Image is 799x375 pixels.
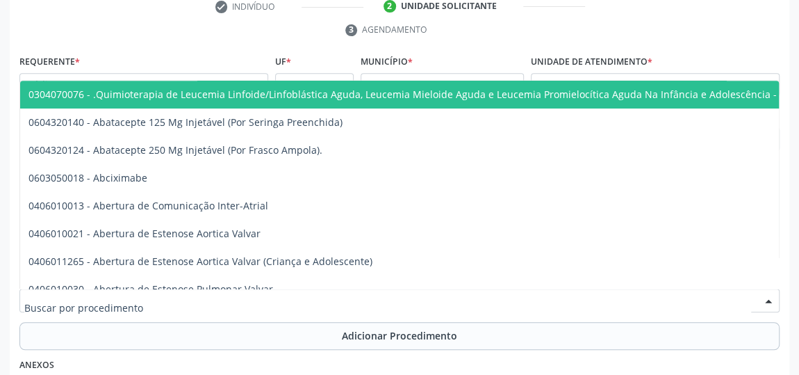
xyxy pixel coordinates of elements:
[365,78,495,92] span: [PERSON_NAME]
[19,322,780,350] button: Adicionar Procedimento
[531,51,652,73] label: Unidade de atendimento
[28,282,273,296] span: 0406010030 - Abertura de Estenose Pulmonar Valvar
[28,255,372,268] span: 0406011265 - Abertura de Estenose Aortica Valvar (Criança e Adolescente)
[342,328,457,343] span: Adicionar Procedimento
[28,199,268,212] span: 0406010013 - Abertura de Comunicação Inter-Atrial
[536,78,751,92] span: Unidade de Saude da Familia [PERSON_NAME]
[361,51,413,73] label: Município
[275,51,291,73] label: UF
[28,171,147,184] span: 0603050018 - Abciximabe
[280,78,325,92] span: AL
[28,143,322,157] span: 0604320124 - Abatacepte 250 Mg Injetável (Por Frasco Ampola).
[28,227,261,240] span: 0406010021 - Abertura de Estenose Aortica Valvar
[24,78,240,92] span: Médico(a)
[24,294,751,321] input: Buscar por procedimento
[28,115,343,129] span: 0604320140 - Abatacepte 125 Mg Injetável (Por Seringa Preenchida)
[19,51,80,73] label: Requerente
